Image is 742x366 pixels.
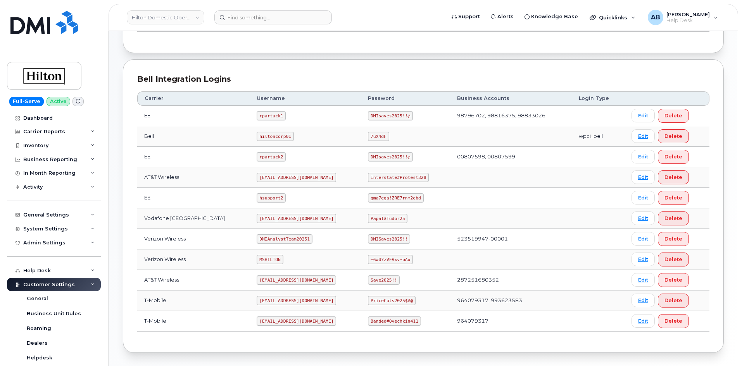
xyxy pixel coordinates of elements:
code: [EMAIL_ADDRESS][DOMAIN_NAME] [257,173,336,182]
a: Edit [632,273,655,287]
code: 7uX4dH [368,132,389,141]
td: Verizon Wireless [137,249,250,270]
button: Delete [658,232,689,246]
span: Delete [664,112,682,119]
code: Save2025!! [368,275,400,285]
button: Delete [658,191,689,205]
code: Papal#Tudor25 [368,214,407,223]
button: Delete [658,314,689,328]
span: Delete [664,132,682,140]
span: Help Desk [666,17,710,24]
button: Delete [658,273,689,287]
code: Interstate#Protest328 [368,173,429,182]
th: Login Type [572,91,625,105]
span: Delete [664,174,682,181]
code: [EMAIL_ADDRESS][DOMAIN_NAME] [257,275,336,285]
code: Banded#Ovechkin411 [368,316,421,326]
a: Edit [632,191,655,204]
td: 287251680352 [450,270,572,290]
code: PriceCuts2025$#@ [368,296,416,305]
th: Carrier [137,91,250,105]
code: [EMAIL_ADDRESS][DOMAIN_NAME] [257,214,336,223]
span: Alerts [497,13,514,21]
code: DMIsaves2025!!@ [368,152,413,162]
span: Quicklinks [599,14,627,21]
span: Delete [664,297,682,304]
button: Delete [658,253,689,266]
code: DMISaves2025!! [368,234,410,244]
span: Delete [664,215,682,222]
td: 523519947-00001 [450,229,572,249]
button: Delete [658,211,689,225]
th: Password [361,91,450,105]
td: 964079317 [450,311,572,332]
div: Adam Bake [642,10,723,25]
th: Username [250,91,361,105]
td: 964079317, 993623583 [450,290,572,311]
th: Business Accounts [450,91,572,105]
a: Knowledge Base [519,9,583,24]
span: Delete [664,235,682,242]
code: rpartack2 [257,152,286,162]
a: Support [446,9,485,24]
code: hsupport2 [257,193,286,203]
td: Vodafone [GEOGRAPHIC_DATA] [137,208,250,229]
span: Delete [664,276,682,284]
td: EE [137,147,250,167]
a: Edit [632,253,655,266]
td: AT&T Wireless [137,270,250,290]
td: EE [137,188,250,208]
a: Edit [632,211,655,225]
a: Edit [632,314,655,328]
span: Delete [664,194,682,201]
a: Edit [632,109,655,122]
a: Edit [632,129,655,143]
span: Knowledge Base [531,13,578,21]
span: AB [651,13,660,22]
td: 98796702, 98816375, 98833026 [450,106,572,126]
code: DMIAnalystTeam20251 [257,234,312,244]
button: Delete [658,170,689,184]
code: rpartack1 [257,111,286,120]
td: Bell [137,126,250,147]
a: Edit [632,232,655,246]
td: EE [137,106,250,126]
td: wpci_bell [572,126,625,147]
code: +6wU?zVFVxv~bAu [368,255,413,264]
code: MSHILTON [257,255,283,264]
td: T-Mobile [137,311,250,332]
span: Delete [664,317,682,325]
td: Verizon Wireless [137,229,250,249]
div: Quicklinks [584,10,641,25]
td: T-Mobile [137,290,250,311]
button: Delete [658,150,689,164]
button: Delete [658,129,689,143]
a: Edit [632,170,655,184]
span: Support [458,13,480,21]
input: Find something... [214,10,332,24]
code: hiltoncorp01 [257,132,293,141]
td: 00807598, 00807599 [450,147,572,167]
code: [EMAIL_ADDRESS][DOMAIN_NAME] [257,296,336,305]
a: Edit [632,150,655,163]
a: Edit [632,294,655,307]
code: DMIsaves2025!!@ [368,111,413,120]
span: Delete [664,256,682,263]
a: Hilton Domestic Operating Company Inc [127,10,204,24]
span: Delete [664,153,682,160]
iframe: Messenger Launcher [708,332,736,360]
button: Delete [658,109,689,123]
div: Bell Integration Logins [137,74,709,85]
a: Alerts [485,9,519,24]
code: [EMAIL_ADDRESS][DOMAIN_NAME] [257,316,336,326]
td: AT&T Wireless [137,167,250,188]
button: Delete [658,294,689,308]
span: [PERSON_NAME] [666,11,710,17]
code: gma7ega!ZRE7rnm2ebd [368,193,423,203]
